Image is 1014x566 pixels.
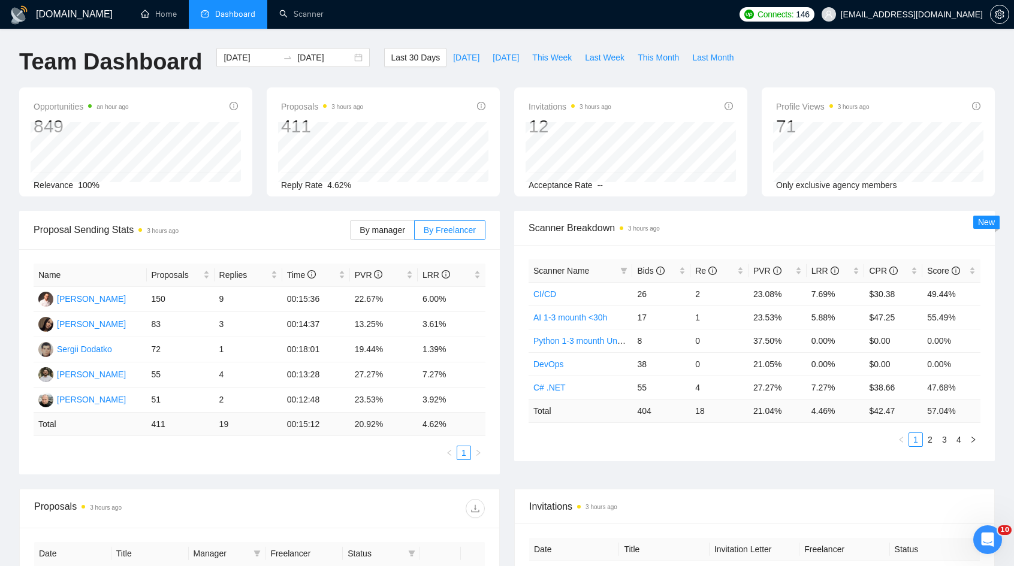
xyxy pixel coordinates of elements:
span: info-circle [230,102,238,110]
td: $0.00 [864,329,922,352]
th: Title [111,542,189,565]
img: DP [38,292,53,307]
td: 3.61% [418,312,485,337]
span: Proposals [281,99,363,114]
th: Name [34,264,147,287]
span: info-circle [656,267,665,275]
span: Re [695,266,717,276]
td: 7.27% [418,362,485,388]
li: Previous Page [442,446,457,460]
span: right [475,449,482,456]
span: info-circle [307,270,316,279]
button: right [471,446,485,460]
td: 00:18:01 [282,337,350,362]
td: 1 [690,305,749,329]
td: 0.00% [807,352,865,376]
span: By Freelancer [424,225,476,235]
span: 10 [998,525,1012,535]
td: 23.53% [749,305,807,329]
a: 3 [938,433,951,446]
div: 849 [34,115,129,138]
li: 1 [457,446,471,460]
img: SD [38,342,53,357]
a: SDSergii Dodatko [38,344,112,353]
td: 4 [690,376,749,399]
li: 3 [937,432,952,447]
td: 00:15:12 [282,413,350,436]
a: 1 [457,446,470,459]
button: Last Month [686,48,740,67]
td: 0 [690,329,749,352]
td: 1 [215,337,282,362]
td: $30.38 [864,282,922,305]
span: swap-right [283,53,292,62]
td: 7.27% [807,376,865,399]
td: 19 [215,413,282,436]
a: searchScanner [279,9,324,19]
span: filter [408,550,415,557]
th: Status [890,538,980,561]
span: Status [348,547,403,560]
button: [DATE] [486,48,526,67]
span: Proposal Sending Stats [34,222,350,237]
a: DevOps [533,359,564,369]
li: Next Page [966,432,980,447]
th: Date [34,542,111,565]
span: info-circle [374,270,382,279]
th: Proposals [147,264,215,287]
span: user [825,10,833,19]
span: CPR [869,266,897,276]
span: info-circle [952,267,960,275]
td: 83 [147,312,215,337]
a: DP[PERSON_NAME] [38,293,126,303]
div: [PERSON_NAME] [57,317,126,331]
span: filter [406,544,418,562]
span: filter [253,550,261,557]
a: CI/CD [533,289,556,299]
span: filter [251,544,263,562]
span: 4.62% [327,180,351,190]
span: Scanner Name [533,266,589,276]
span: info-circle [442,270,450,279]
div: [PERSON_NAME] [57,292,126,305]
span: Time [287,270,316,280]
td: 13.25% [350,312,418,337]
span: info-circle [725,102,733,110]
td: 37.50% [749,329,807,352]
span: LRR [422,270,450,280]
td: 00:14:37 [282,312,350,337]
td: 57.04 % [922,399,980,422]
a: Python 1-3 mounth Unspecified h [533,336,657,346]
img: upwork-logo.png [744,10,754,19]
span: left [898,436,905,443]
td: 38 [632,352,690,376]
th: Freelancer [799,538,889,561]
td: 00:12:48 [282,388,350,413]
td: 49.44% [922,282,980,305]
td: Total [34,413,147,436]
td: 0 [690,352,749,376]
span: Dashboard [215,9,255,19]
td: 4 [215,362,282,388]
span: This Week [532,51,572,64]
span: Only exclusive agency members [776,180,897,190]
input: End date [297,51,352,64]
th: Freelancer [265,542,343,565]
time: 3 hours ago [147,228,179,234]
td: 20.92 % [350,413,418,436]
td: 23.08% [749,282,807,305]
li: 4 [952,432,966,447]
th: Replies [215,264,282,287]
img: logo [10,5,29,25]
button: This Week [526,48,578,67]
td: 21.05% [749,352,807,376]
td: 18 [690,399,749,422]
span: [DATE] [453,51,479,64]
td: 55 [632,376,690,399]
td: 4.62 % [418,413,485,436]
button: download [466,499,485,518]
td: 0.00% [922,329,980,352]
td: 21.04 % [749,399,807,422]
time: 3 hours ago [628,225,660,232]
a: C# .NET [533,383,566,392]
